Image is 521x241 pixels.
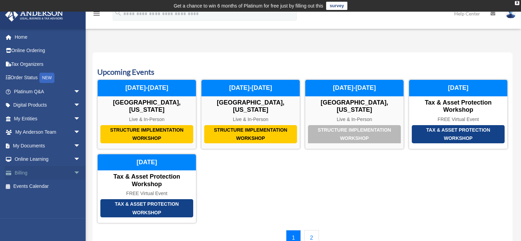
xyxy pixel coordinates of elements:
div: [GEOGRAPHIC_DATA], [US_STATE] [98,99,196,114]
div: Live & In-Person [201,117,300,122]
div: Live & In-Person [98,117,196,122]
span: arrow_drop_down [74,85,87,99]
a: Online Learningarrow_drop_down [5,153,91,166]
a: Tax & Asset Protection Workshop Tax & Asset Protection Workshop FREE Virtual Event [DATE] [97,154,196,223]
a: Structure Implementation Workshop [GEOGRAPHIC_DATA], [US_STATE] Live & In-Person [DATE]-[DATE] [201,80,300,149]
a: survey [326,2,347,10]
a: Structure Implementation Workshop [GEOGRAPHIC_DATA], [US_STATE] Live & In-Person [DATE]-[DATE] [305,80,404,149]
a: Billingarrow_drop_down [5,166,91,180]
div: Structure Implementation Workshop [308,125,401,143]
div: Get a chance to win 6 months of Platinum for free just by filling out this [174,2,323,10]
div: [GEOGRAPHIC_DATA], [US_STATE] [305,99,404,114]
span: arrow_drop_down [74,153,87,167]
a: My Anderson Teamarrow_drop_down [5,125,91,139]
div: Tax & Asset Protection Workshop [409,99,507,114]
a: Platinum Q&Aarrow_drop_down [5,85,91,98]
span: arrow_drop_down [74,125,87,140]
div: FREE Virtual Event [98,191,196,196]
div: [DATE]-[DATE] [98,80,196,96]
a: Structure Implementation Workshop [GEOGRAPHIC_DATA], [US_STATE] Live & In-Person [DATE]-[DATE] [97,80,196,149]
div: Structure Implementation Workshop [100,125,193,143]
a: menu [92,12,101,18]
div: [GEOGRAPHIC_DATA], [US_STATE] [201,99,300,114]
a: Order StatusNEW [5,71,91,85]
div: Tax & Asset Protection Workshop [98,173,196,188]
div: [DATE] [409,80,507,96]
a: Online Ordering [5,44,91,58]
span: arrow_drop_down [74,112,87,126]
div: [DATE]-[DATE] [201,80,300,96]
a: Digital Productsarrow_drop_down [5,98,91,112]
img: Anderson Advisors Platinum Portal [3,8,65,22]
h3: Upcoming Events [97,67,508,77]
a: Tax & Asset Protection Workshop Tax & Asset Protection Workshop FREE Virtual Event [DATE] [409,80,508,149]
i: menu [92,10,101,18]
div: Tax & Asset Protection Workshop [100,199,193,217]
img: User Pic [506,9,516,19]
div: Live & In-Person [305,117,404,122]
a: My Entitiesarrow_drop_down [5,112,91,125]
a: Tax Organizers [5,57,91,71]
div: [DATE]-[DATE] [305,80,404,96]
a: Home [5,30,91,44]
div: close [515,1,519,5]
div: FREE Virtual Event [409,117,507,122]
span: arrow_drop_down [74,139,87,153]
span: arrow_drop_down [74,98,87,112]
a: Events Calendar [5,180,87,193]
span: arrow_drop_down [74,166,87,180]
div: [DATE] [98,154,196,171]
div: Structure Implementation Workshop [204,125,297,143]
div: NEW [39,73,54,83]
div: Tax & Asset Protection Workshop [412,125,505,143]
a: My Documentsarrow_drop_down [5,139,91,153]
i: search [114,9,122,17]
